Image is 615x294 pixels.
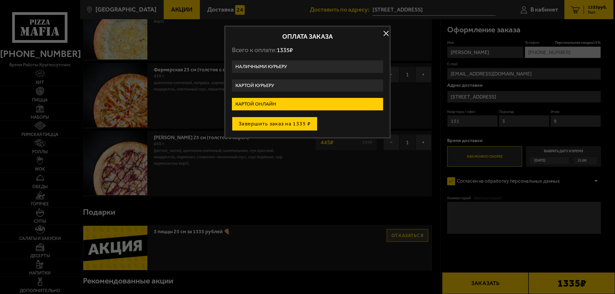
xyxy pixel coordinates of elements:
span: 1335 ₽ [277,46,293,54]
p: Всего к оплате: [232,46,383,54]
label: Картой онлайн [232,98,383,110]
label: Картой курьеру [232,79,383,92]
label: Наличными курьеру [232,60,383,73]
h2: Оплата заказа [232,33,383,40]
button: Завершить заказ на 1335 ₽ [232,117,317,131]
